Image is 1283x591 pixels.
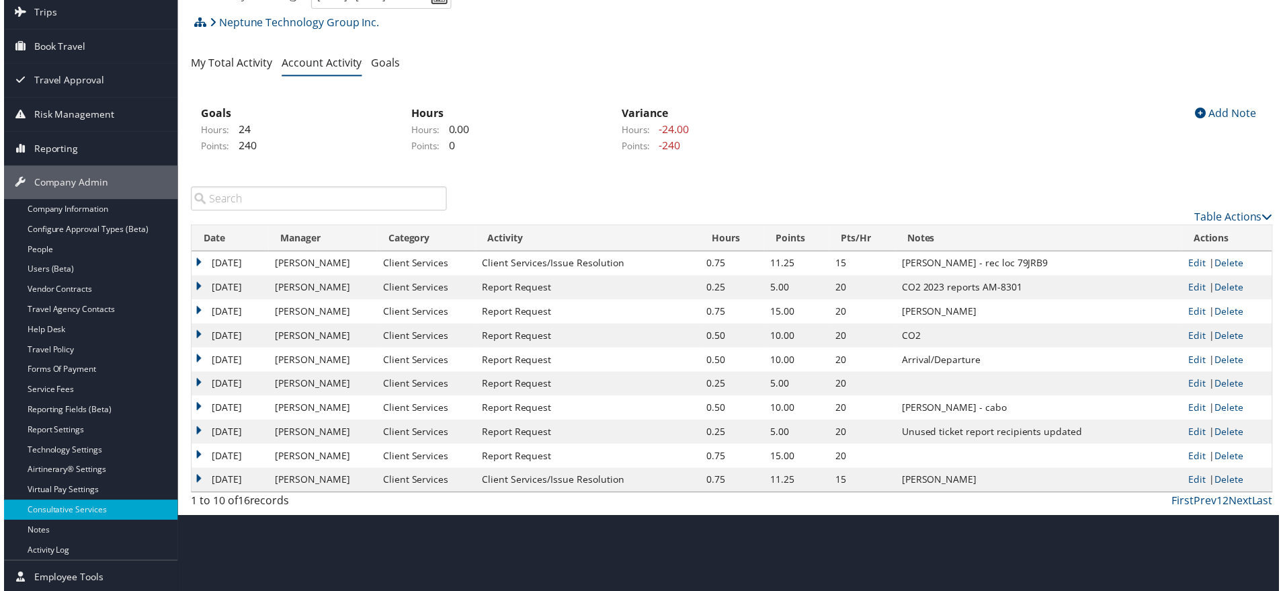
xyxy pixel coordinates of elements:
td: [PERSON_NAME] [266,325,375,350]
td: CO2 [897,325,1186,350]
a: Delete [1218,403,1247,416]
td: 20 [831,374,897,398]
td: 11.25 [765,471,831,495]
td: 11.25 [765,253,831,277]
a: Delete [1218,258,1247,271]
a: Edit [1192,403,1210,416]
td: 0.75 [700,471,764,495]
td: 0.75 [700,253,764,277]
span: 0.00 [441,122,468,137]
a: Edit [1192,258,1210,271]
label: Hours: [198,124,226,137]
a: Edit [1192,307,1210,319]
td: Report Request [474,350,701,374]
td: [PERSON_NAME] [266,374,375,398]
td: 0.25 [700,374,764,398]
td: [DATE] [189,398,266,422]
td: [PERSON_NAME] [266,398,375,422]
td: [PERSON_NAME] - cabo [897,398,1186,422]
td: Report Request [474,398,701,422]
td: | [1186,277,1276,301]
td: Unused ticket report recipients updated [897,422,1186,446]
a: Neptune Technology Group Inc. [207,9,378,36]
a: Account Activity [280,56,360,71]
td: [PERSON_NAME] [897,301,1186,325]
th: Notes [897,227,1186,253]
th: Category: activate to sort column descending [375,227,474,253]
td: Client Services [375,398,474,422]
td: 10.00 [765,350,831,374]
td: | [1186,446,1276,471]
td: Client Services [375,446,474,471]
td: [PERSON_NAME] - rec loc 79JRB9 [897,253,1186,277]
input: Search [188,188,446,212]
td: | [1186,398,1276,422]
td: Client Services/Issue Resolution [474,471,701,495]
a: Delete [1218,307,1247,319]
th: Actions [1186,227,1276,253]
td: [DATE] [189,253,266,277]
td: [PERSON_NAME] [266,350,375,374]
td: [PERSON_NAME] [266,301,375,325]
span: Reporting [30,132,75,166]
th: Hours [700,227,764,253]
td: 15.00 [765,301,831,325]
td: Report Request [474,374,701,398]
td: Client Services [375,374,474,398]
td: Client Services [375,253,474,277]
td: 0.50 [700,350,764,374]
span: 0 [441,139,454,153]
td: [DATE] [189,301,266,325]
td: 0.50 [700,325,764,350]
a: Prev [1198,496,1220,511]
td: Report Request [474,301,701,325]
td: Client Services [375,301,474,325]
td: 0.75 [700,301,764,325]
a: Delete [1218,452,1247,465]
td: 20 [831,398,897,422]
td: Client Services [375,471,474,495]
td: Client Services [375,325,474,350]
td: 0.25 [700,277,764,301]
a: Edit [1192,331,1210,344]
td: 20 [831,277,897,301]
a: 2 [1227,496,1233,511]
td: [PERSON_NAME] [897,471,1186,495]
a: Goals [370,56,399,71]
a: First [1175,496,1198,511]
a: Edit [1192,476,1210,489]
strong: Goals [198,106,229,121]
td: [PERSON_NAME] [266,471,375,495]
th: Pts/Hr [831,227,897,253]
a: Edit [1192,379,1210,392]
label: Points: [198,140,226,153]
td: Client Services/Issue Resolution [474,253,701,277]
td: 0.50 [700,398,764,422]
td: 5.00 [765,374,831,398]
div: 1 to 10 of records [188,496,446,518]
label: Points: [622,140,650,153]
td: 20 [831,325,897,350]
span: 16 [235,496,247,511]
span: 240 [229,139,254,153]
span: Risk Management [30,98,111,132]
td: 15 [831,253,897,277]
a: Delete [1218,379,1247,392]
a: My Total Activity [188,56,270,71]
td: [PERSON_NAME] [266,446,375,471]
td: [PERSON_NAME] [266,253,375,277]
td: 15.00 [765,446,831,471]
a: Edit [1192,452,1210,465]
a: Delete [1218,331,1247,344]
td: 20 [831,350,897,374]
span: Company Admin [30,167,105,200]
a: Delete [1218,282,1247,295]
a: Edit [1192,355,1210,368]
label: Hours: [622,124,650,137]
a: 1 [1220,496,1227,511]
span: -240 [653,139,681,153]
td: Arrival/Departure [897,350,1186,374]
td: | [1186,325,1276,350]
a: Edit [1192,282,1210,295]
td: [DATE] [189,422,266,446]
